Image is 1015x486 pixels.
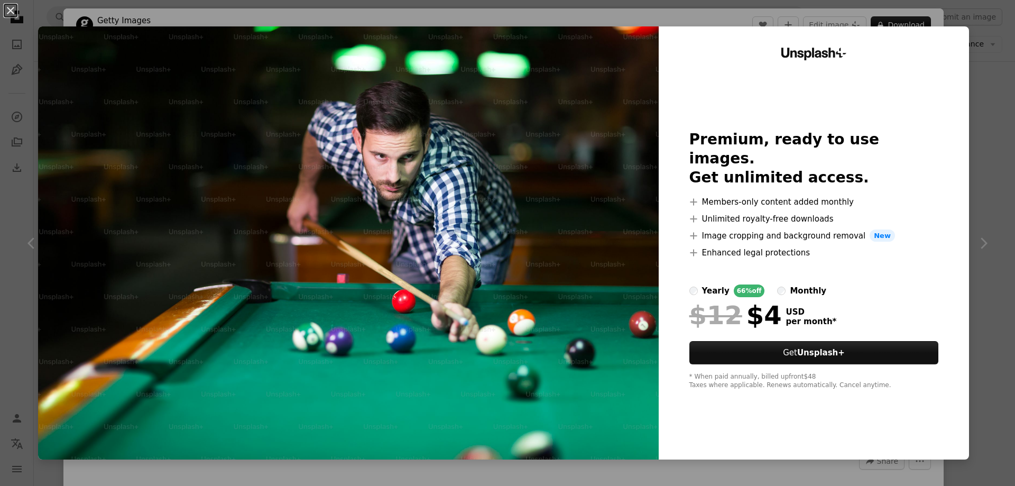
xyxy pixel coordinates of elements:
[777,287,786,295] input: monthly
[786,317,837,326] span: per month *
[689,341,939,364] button: GetUnsplash+
[689,130,939,187] h2: Premium, ready to use images. Get unlimited access.
[790,285,826,297] div: monthly
[689,287,698,295] input: yearly66%off
[689,246,939,259] li: Enhanced legal protections
[870,230,895,242] span: New
[702,285,730,297] div: yearly
[689,230,939,242] li: Image cropping and background removal
[689,196,939,208] li: Members-only content added monthly
[689,301,782,329] div: $4
[797,348,845,357] strong: Unsplash+
[689,301,742,329] span: $12
[786,307,837,317] span: USD
[689,213,939,225] li: Unlimited royalty-free downloads
[734,285,765,297] div: 66% off
[689,373,939,390] div: * When paid annually, billed upfront $48 Taxes where applicable. Renews automatically. Cancel any...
